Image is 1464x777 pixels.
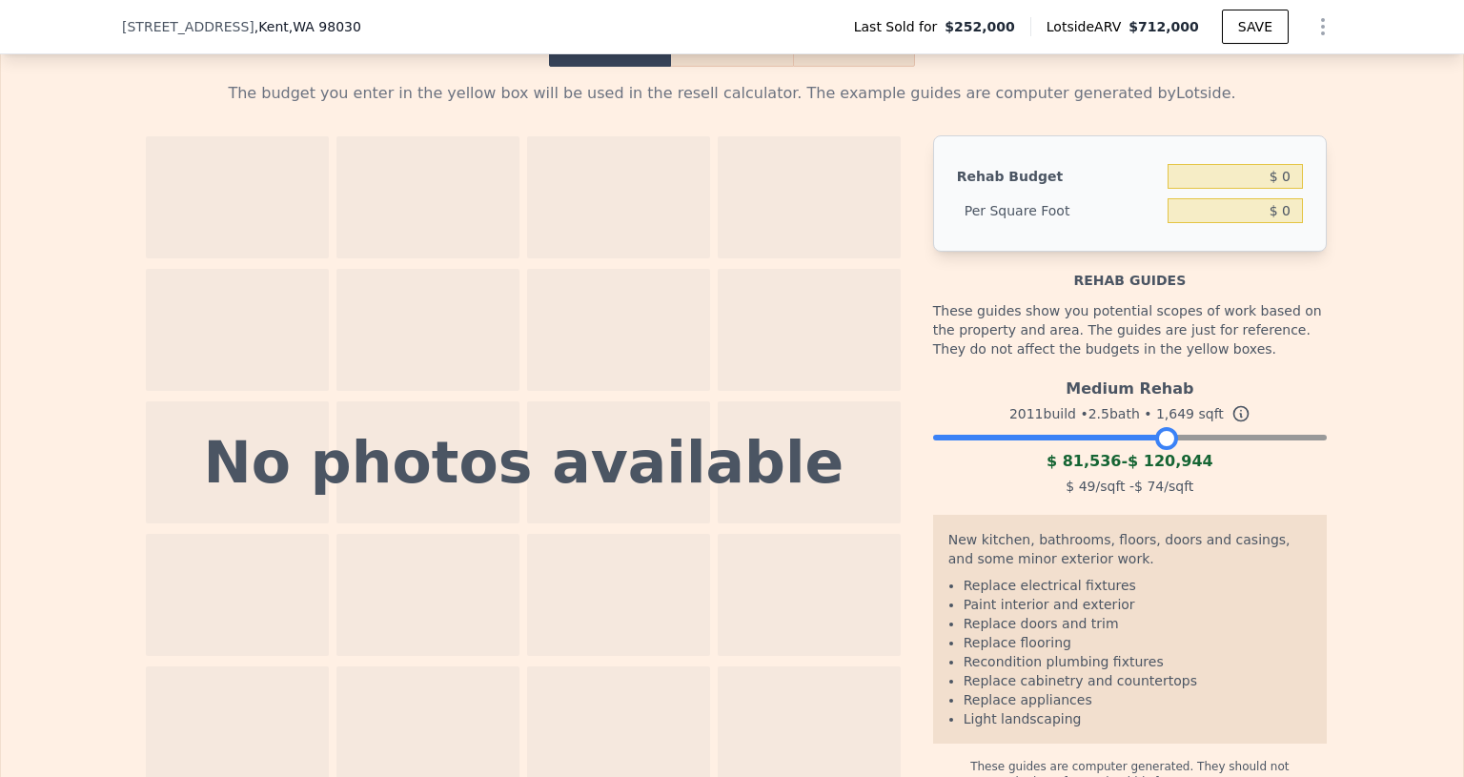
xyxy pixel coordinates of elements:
div: New kitchen, bathrooms, floors, doors and casings, and some minor exterior work. [948,530,1311,576]
span: , WA 98030 [289,19,361,34]
button: SAVE [1222,10,1289,44]
span: $ 120,944 [1128,452,1213,470]
span: Last Sold for [854,17,945,36]
li: Replace flooring [964,633,1311,652]
li: Replace doors and trim [964,614,1311,633]
li: Replace cabinetry and countertops [964,671,1311,690]
div: Medium Rehab [933,370,1327,400]
div: Per Square Foot [957,194,1160,228]
span: 1,649 [1156,406,1194,421]
button: Show Options [1304,8,1342,46]
div: 2011 build • 2.5 bath • sqft [933,400,1327,427]
div: These guides show you potential scopes of work based on the property and area. The guides are jus... [933,290,1327,370]
div: - [933,450,1327,473]
li: Paint interior and exterior [964,595,1311,614]
span: $ 81,536 [1047,452,1121,470]
span: $ 74 [1134,479,1164,494]
li: Recondition plumbing fixtures [964,652,1311,671]
div: Rehab guides [933,252,1327,290]
span: [STREET_ADDRESS] [122,17,254,36]
li: Replace electrical fixtures [964,576,1311,595]
li: Replace appliances [964,690,1311,709]
span: Lotside ARV [1047,17,1128,36]
span: $ 49 [1066,479,1095,494]
div: No photos available [204,434,844,491]
div: Rehab Budget [957,159,1160,194]
span: , Kent [254,17,361,36]
li: Light landscaping [964,709,1311,728]
div: The budget you enter in the yellow box will be used in the resell calculator. The example guides ... [137,82,1327,105]
span: $712,000 [1128,19,1199,34]
span: $252,000 [945,17,1015,36]
div: /sqft - /sqft [933,473,1327,500]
